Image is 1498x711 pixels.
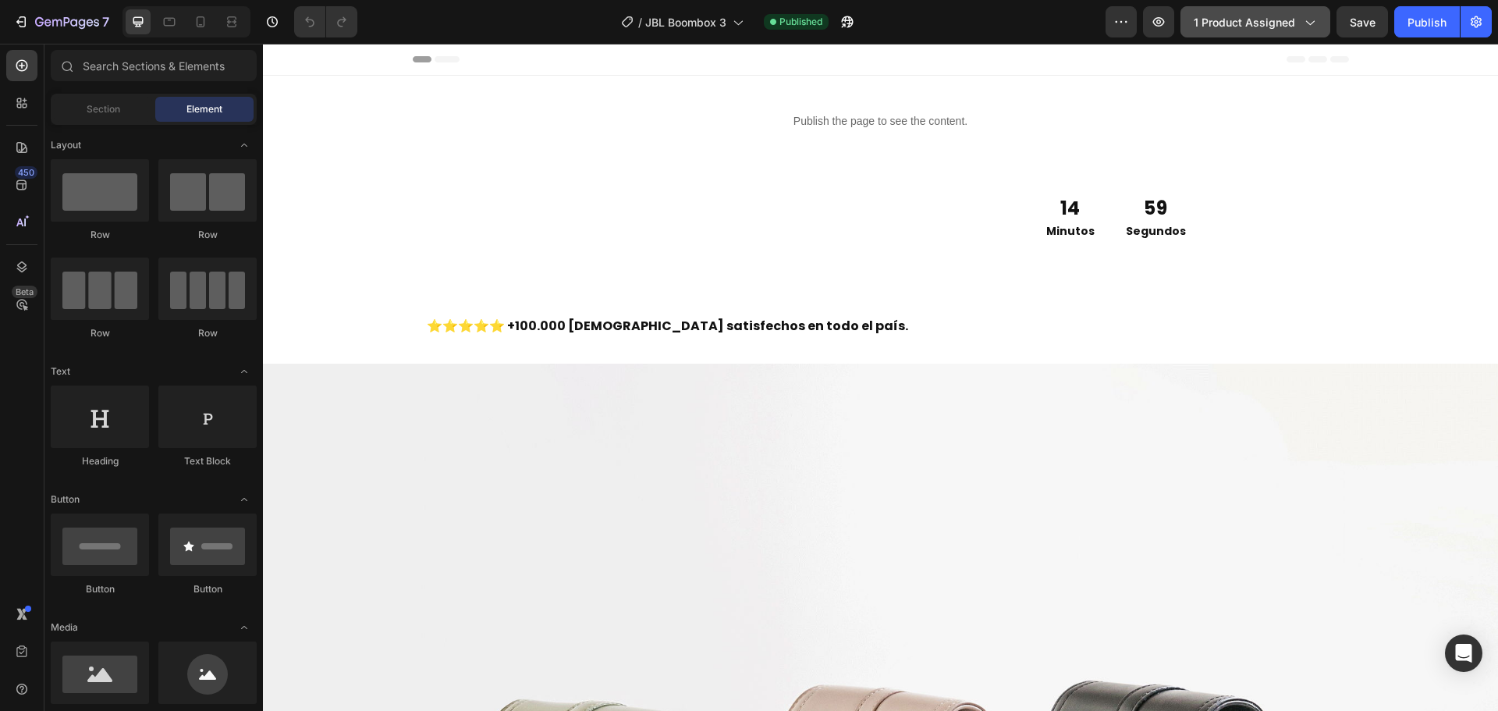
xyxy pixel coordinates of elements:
span: Toggle open [232,487,257,512]
div: Row [158,326,257,340]
input: Search Sections & Elements [51,50,257,81]
p: 7 [102,12,109,31]
button: 7 [6,6,116,37]
div: Beta [12,286,37,298]
div: Heading [51,454,149,468]
span: / [638,14,642,30]
span: JBL Boombox 3 [645,14,726,30]
span: Text [51,364,70,379]
span: Published [779,15,822,29]
div: Publish [1407,14,1447,30]
span: Toggle open [232,133,257,158]
div: 14 [783,151,832,178]
p: Minutos [783,178,832,197]
p: Segundos [863,178,923,197]
div: Button [51,582,149,596]
button: 1 product assigned [1180,6,1330,37]
p: ⭐️⭐️⭐️⭐️⭐️ +100.000 [DEMOGRAPHIC_DATA] satisfechos en todo el país. [164,272,1072,294]
span: Toggle open [232,359,257,384]
div: Row [158,228,257,242]
span: Layout [51,138,81,152]
div: Row [51,326,149,340]
div: Open Intercom Messenger [1445,635,1482,672]
span: Element [186,102,222,116]
button: Save [1336,6,1388,37]
button: Publish [1394,6,1460,37]
div: Row [51,228,149,242]
div: 59 [863,151,923,178]
span: Section [87,102,120,116]
div: Undo/Redo [294,6,357,37]
div: Button [158,582,257,596]
span: 1 product assigned [1194,14,1295,30]
div: 450 [15,166,37,179]
span: Media [51,620,78,635]
span: Toggle open [232,615,257,640]
iframe: Design area [263,44,1498,711]
span: Button [51,492,80,507]
span: Save [1350,16,1376,29]
div: Text Block [158,454,257,468]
